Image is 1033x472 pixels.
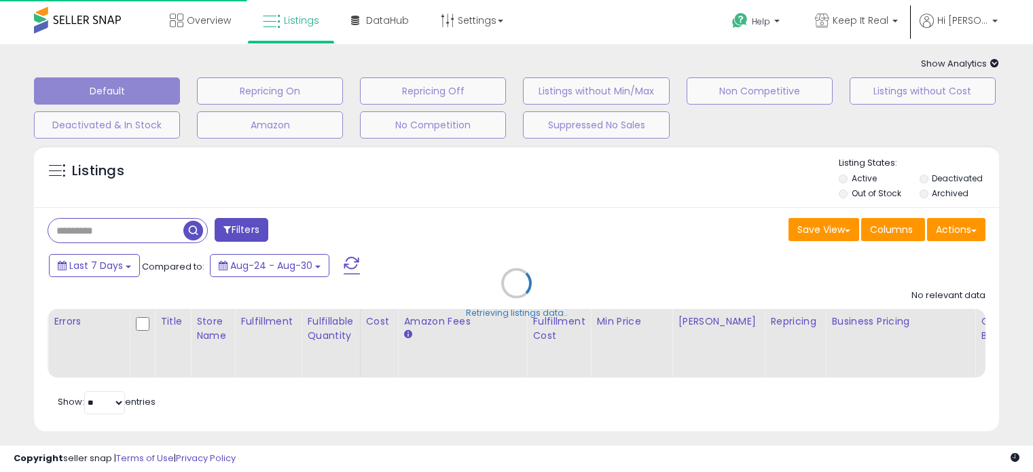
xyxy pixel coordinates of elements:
[284,14,319,27] span: Listings
[921,57,999,70] span: Show Analytics
[360,77,506,105] button: Repricing Off
[176,452,236,465] a: Privacy Policy
[850,77,996,105] button: Listings without Cost
[466,307,568,319] div: Retrieving listings data..
[523,77,669,105] button: Listings without Min/Max
[116,452,174,465] a: Terms of Use
[14,452,236,465] div: seller snap | |
[34,111,180,139] button: Deactivated & In Stock
[197,111,343,139] button: Amazon
[366,14,409,27] span: DataHub
[14,452,63,465] strong: Copyright
[187,14,231,27] span: Overview
[197,77,343,105] button: Repricing On
[937,14,988,27] span: Hi [PERSON_NAME]
[360,111,506,139] button: No Competition
[34,77,180,105] button: Default
[752,16,770,27] span: Help
[687,77,833,105] button: Non Competitive
[721,2,793,44] a: Help
[833,14,888,27] span: Keep It Real
[731,12,748,29] i: Get Help
[920,14,998,44] a: Hi [PERSON_NAME]
[523,111,669,139] button: Suppressed No Sales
